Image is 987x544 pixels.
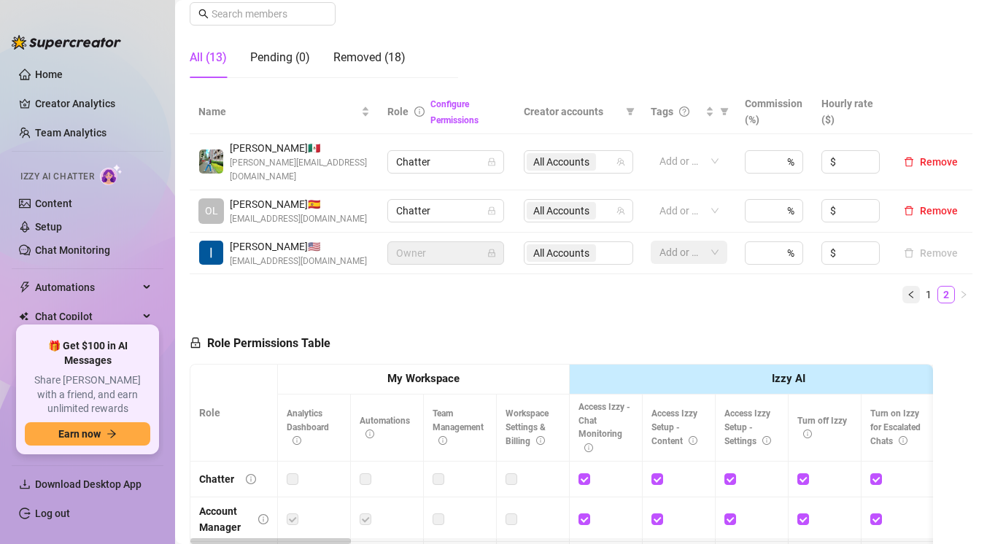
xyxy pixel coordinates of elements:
[35,276,139,299] span: Automations
[736,90,813,134] th: Commission (%)
[803,430,812,438] span: info-circle
[199,503,247,535] div: Account Manager
[772,372,805,385] strong: Izzy AI
[12,35,121,50] img: logo-BBDzfeDw.svg
[35,69,63,80] a: Home
[527,153,596,171] span: All Accounts
[899,436,907,445] span: info-circle
[190,49,227,66] div: All (13)
[902,286,920,303] li: Previous Page
[396,200,495,222] span: Chatter
[907,290,916,299] span: left
[190,335,330,352] h5: Role Permissions Table
[438,436,447,445] span: info-circle
[199,471,234,487] div: Chatter
[584,443,593,452] span: info-circle
[205,203,218,219] span: OL
[19,281,31,293] span: thunderbolt
[246,474,256,484] span: info-circle
[360,416,410,440] span: Automations
[35,127,107,139] a: Team Analytics
[19,311,28,322] img: Chat Copilot
[199,241,223,265] img: lisamarie quintana
[720,107,729,116] span: filter
[387,372,460,385] strong: My Workspace
[100,164,123,185] img: AI Chatter
[396,151,495,173] span: Chatter
[107,429,117,439] span: arrow-right
[190,90,379,134] th: Name
[616,206,625,215] span: team
[921,287,937,303] a: 1
[762,436,771,445] span: info-circle
[578,402,630,454] span: Access Izzy - Chat Monitoring
[230,212,367,226] span: [EMAIL_ADDRESS][DOMAIN_NAME]
[955,286,972,303] li: Next Page
[230,238,367,254] span: [PERSON_NAME] 🇺🇸
[920,286,937,303] li: 1
[904,157,914,167] span: delete
[955,286,972,303] button: right
[651,408,697,446] span: Access Izzy Setup - Content
[487,206,496,215] span: lock
[870,408,921,446] span: Turn on Izzy for Escalated Chats
[35,478,142,490] span: Download Desktop App
[533,203,589,219] span: All Accounts
[616,158,625,166] span: team
[365,430,374,438] span: info-circle
[387,106,409,117] span: Role
[487,249,496,257] span: lock
[20,170,94,184] span: Izzy AI Chatter
[198,9,209,19] span: search
[813,90,889,134] th: Hourly rate ($)
[287,408,329,446] span: Analytics Dashboard
[19,478,31,490] span: download
[430,99,479,125] a: Configure Permissions
[797,416,847,440] span: Turn off Izzy
[212,6,315,22] input: Search members
[904,206,914,216] span: delete
[487,158,496,166] span: lock
[35,244,110,256] a: Chat Monitoring
[25,373,150,416] span: Share [PERSON_NAME] with a friend, and earn unlimited rewards
[433,408,484,446] span: Team Management
[396,242,495,264] span: Owner
[898,244,964,262] button: Remove
[230,140,370,156] span: [PERSON_NAME] 🇲🇽
[293,436,301,445] span: info-circle
[524,104,620,120] span: Creator accounts
[527,202,596,219] span: All Accounts
[506,408,549,446] span: Workspace Settings & Billing
[898,202,964,219] button: Remove
[717,101,732,123] span: filter
[898,153,964,171] button: Remove
[198,104,358,120] span: Name
[35,305,139,328] span: Chat Copilot
[533,154,589,170] span: All Accounts
[724,408,771,446] span: Access Izzy Setup - Settings
[679,106,689,117] span: question-circle
[35,92,152,115] a: Creator Analytics
[937,286,955,303] li: 2
[230,254,367,268] span: [EMAIL_ADDRESS][DOMAIN_NAME]
[536,436,545,445] span: info-circle
[250,49,310,66] div: Pending (0)
[920,156,958,168] span: Remove
[414,106,425,117] span: info-circle
[35,198,72,209] a: Content
[199,149,223,174] img: Jasson Nablue
[333,49,406,66] div: Removed (18)
[25,339,150,368] span: 🎁 Get $100 in AI Messages
[920,205,958,217] span: Remove
[258,514,268,524] span: info-circle
[35,508,70,519] a: Log out
[230,196,367,212] span: [PERSON_NAME] 🇪🇸
[58,428,101,440] span: Earn now
[190,365,278,462] th: Role
[902,286,920,303] button: left
[190,337,201,349] span: lock
[938,287,954,303] a: 2
[230,156,370,184] span: [PERSON_NAME][EMAIL_ADDRESS][DOMAIN_NAME]
[651,104,673,120] span: Tags
[25,422,150,446] button: Earn nowarrow-right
